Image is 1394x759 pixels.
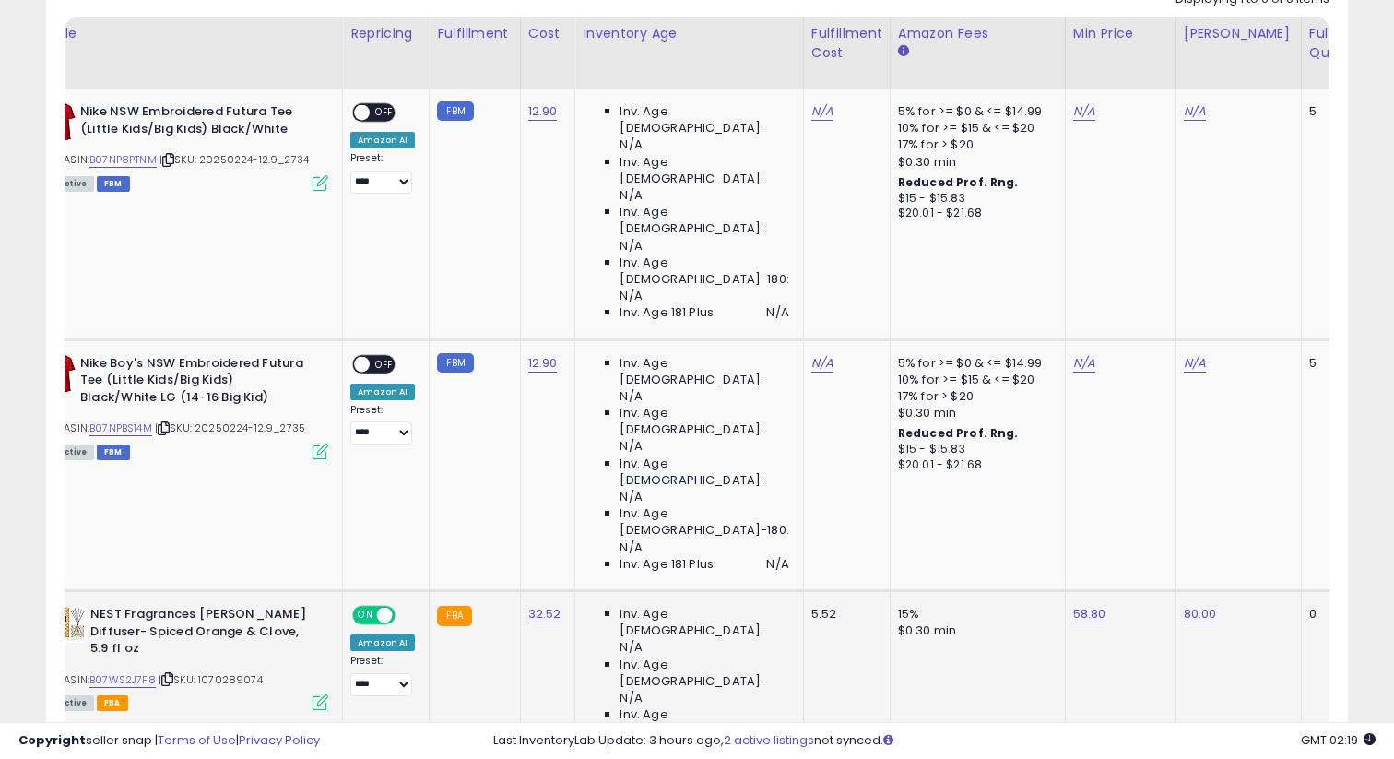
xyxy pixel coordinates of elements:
[155,421,305,435] span: | SKU: 20250224-12.9_2735
[898,206,1051,221] div: $20.01 - $21.68
[493,732,1376,750] div: Last InventoryLab Update: 3 hours ago, not synced.
[89,672,156,688] a: B07WS2J7F8
[1184,605,1217,623] a: 80.00
[620,388,642,405] span: N/A
[437,353,473,373] small: FBM
[898,623,1051,639] div: $0.30 min
[620,255,788,288] span: Inv. Age [DEMOGRAPHIC_DATA]-180:
[437,101,473,121] small: FBM
[350,132,415,148] div: Amazon AI
[620,136,642,153] span: N/A
[528,354,558,373] a: 12.90
[620,304,716,321] span: Inv. Age 181 Plus:
[159,152,309,167] span: | SKU: 20250224-12.9_2734
[620,657,788,690] span: Inv. Age [DEMOGRAPHIC_DATA]:
[437,606,471,626] small: FBA
[620,639,642,656] span: N/A
[18,731,86,749] strong: Copyright
[350,655,415,696] div: Preset:
[811,354,833,373] a: N/A
[898,120,1051,136] div: 10% for >= $15 & <= $20
[620,456,788,489] span: Inv. Age [DEMOGRAPHIC_DATA]:
[393,608,422,623] span: OFF
[80,103,304,142] b: Nike NSW Embroidered Futura Tee (Little Kids/Big Kids) Black/White
[350,384,415,400] div: Amazon AI
[1073,605,1106,623] a: 58.80
[620,187,642,204] span: N/A
[898,24,1057,43] div: Amazon Fees
[620,489,642,505] span: N/A
[90,606,314,662] b: NEST Fragrances [PERSON_NAME] Diffuser- Spiced Orange & Clove, 5.9 fl oz
[898,355,1051,372] div: 5% for >= $0 & <= $14.99
[528,102,558,121] a: 12.90
[898,43,909,60] small: Amazon Fees.
[811,102,833,121] a: N/A
[52,445,94,460] span: All listings currently available for purchase on Amazon
[97,695,128,711] span: FBA
[766,304,788,321] span: N/A
[159,672,263,687] span: | SKU: 1070289074
[620,405,788,438] span: Inv. Age [DEMOGRAPHIC_DATA]:
[47,24,335,43] div: Title
[1184,24,1294,43] div: [PERSON_NAME]
[898,103,1051,120] div: 5% for >= $0 & <= $14.99
[898,191,1051,207] div: $15 - $15.83
[620,355,788,388] span: Inv. Age [DEMOGRAPHIC_DATA]:
[898,388,1051,405] div: 17% for > $20
[898,154,1051,171] div: $0.30 min
[97,445,130,460] span: FBM
[158,731,236,749] a: Terms of Use
[350,24,421,43] div: Repricing
[620,103,788,136] span: Inv. Age [DEMOGRAPHIC_DATA]:
[370,356,399,372] span: OFF
[811,606,876,623] div: 5.52
[1309,103,1366,120] div: 5
[239,731,320,749] a: Privacy Policy
[350,404,415,445] div: Preset:
[1184,102,1206,121] a: N/A
[898,425,1019,441] b: Reduced Prof. Rng.
[1301,731,1376,749] span: 2025-10-7 02:19 GMT
[620,154,788,187] span: Inv. Age [DEMOGRAPHIC_DATA]:
[1073,354,1095,373] a: N/A
[620,606,788,639] span: Inv. Age [DEMOGRAPHIC_DATA]:
[620,690,642,706] span: N/A
[1309,606,1366,623] div: 0
[898,174,1019,190] b: Reduced Prof. Rng.
[18,732,320,750] div: seller snap | |
[52,695,94,711] span: All listings currently available for purchase on Amazon
[437,24,512,43] div: Fulfillment
[528,605,561,623] a: 32.52
[52,176,94,192] span: All listings currently available for purchase on Amazon
[620,288,642,304] span: N/A
[350,152,415,194] div: Preset:
[898,457,1051,473] div: $20.01 - $21.68
[898,442,1051,457] div: $15 - $15.83
[1309,24,1373,63] div: Fulfillable Quantity
[898,372,1051,388] div: 10% for >= $15 & <= $20
[354,608,377,623] span: ON
[620,438,642,455] span: N/A
[811,24,882,63] div: Fulfillment Cost
[620,556,716,573] span: Inv. Age 181 Plus:
[89,152,157,168] a: B07NP8PTNM
[620,505,788,539] span: Inv. Age [DEMOGRAPHIC_DATA]-180:
[766,556,788,573] span: N/A
[620,204,788,237] span: Inv. Age [DEMOGRAPHIC_DATA]:
[1073,102,1095,121] a: N/A
[898,606,1051,623] div: 15%
[97,176,130,192] span: FBM
[1184,354,1206,373] a: N/A
[898,405,1051,421] div: $0.30 min
[1309,355,1366,372] div: 5
[52,606,86,643] img: 51YnOrmCMHL._SL40_.jpg
[89,421,152,436] a: B07NPBS14M
[350,634,415,651] div: Amazon AI
[80,355,304,411] b: Nike Boy's NSW Embroidered Futura Tee (Little Kids/Big Kids) Black/White LG (14-16 Big Kid)
[52,103,328,189] div: ASIN:
[583,24,795,43] div: Inventory Age
[620,540,642,556] span: N/A
[898,136,1051,153] div: 17% for > $20
[724,731,814,749] a: 2 active listings
[1073,24,1168,43] div: Min Price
